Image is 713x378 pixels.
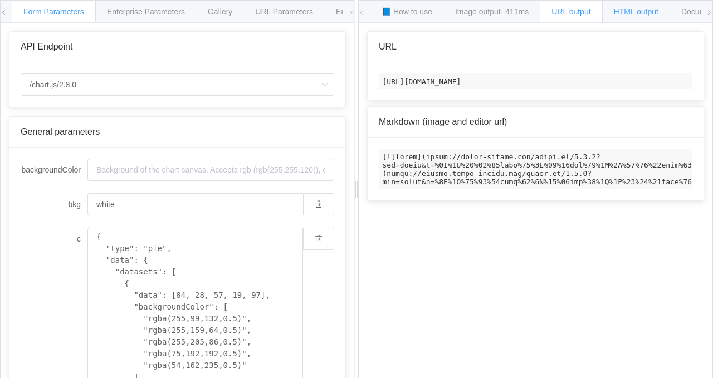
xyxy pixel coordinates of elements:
span: Enterprise Parameters [107,7,185,16]
label: backgroundColor [21,159,87,181]
span: Environments [336,7,384,16]
span: General parameters [21,127,100,136]
input: Background of the chart canvas. Accepts rgb (rgb(255,255,120)), colors (red), and url-encoded hex... [87,193,303,215]
span: API Endpoint [21,42,72,51]
span: Form Parameters [23,7,84,16]
span: HTML output [614,7,658,16]
span: URL [379,42,397,51]
span: URL output [551,7,590,16]
span: Markdown (image and editor url) [379,117,507,126]
code: [![lorem](ipsum://dolor-sitame.con/adipi.el/5.3.2?sed=doeiu&t=%0I%1U%20%02%85labo%75%3E%09%16dol%... [379,149,692,189]
input: Background of the chart canvas. Accepts rgb (rgb(255,255,120)), colors (red), and url-encoded hex... [87,159,334,181]
span: 📘 How to use [382,7,432,16]
code: [URL][DOMAIN_NAME] [379,73,692,89]
span: - 411ms [501,7,529,16]
label: bkg [21,193,87,215]
label: c [21,228,87,250]
span: URL Parameters [255,7,313,16]
span: Gallery [208,7,232,16]
input: Select [21,73,334,96]
span: Image output [455,7,529,16]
